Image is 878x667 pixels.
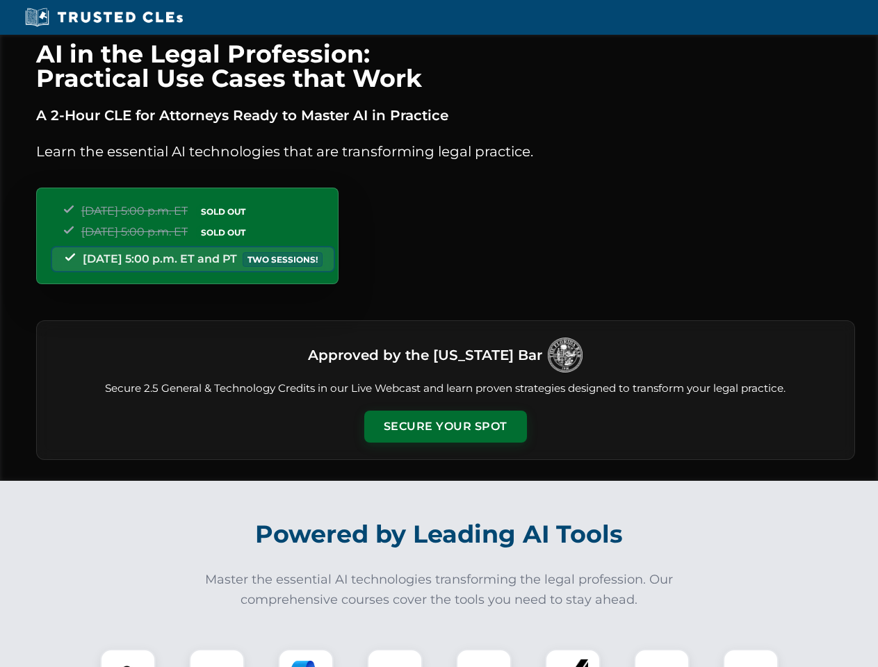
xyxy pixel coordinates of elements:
h3: Approved by the [US_STATE] Bar [308,343,542,368]
p: Secure 2.5 General & Technology Credits in our Live Webcast and learn proven strategies designed ... [54,381,838,397]
span: [DATE] 5:00 p.m. ET [81,225,188,238]
span: SOLD OUT [196,225,250,240]
p: A 2-Hour CLE for Attorneys Ready to Master AI in Practice [36,104,855,126]
button: Secure Your Spot [364,411,527,443]
img: Trusted CLEs [21,7,187,28]
h1: AI in the Legal Profession: Practical Use Cases that Work [36,42,855,90]
h2: Powered by Leading AI Tools [54,510,824,559]
p: Learn the essential AI technologies that are transforming legal practice. [36,140,855,163]
span: [DATE] 5:00 p.m. ET [81,204,188,217]
img: Logo [548,338,583,372]
span: SOLD OUT [196,204,250,219]
p: Master the essential AI technologies transforming the legal profession. Our comprehensive courses... [196,570,683,610]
